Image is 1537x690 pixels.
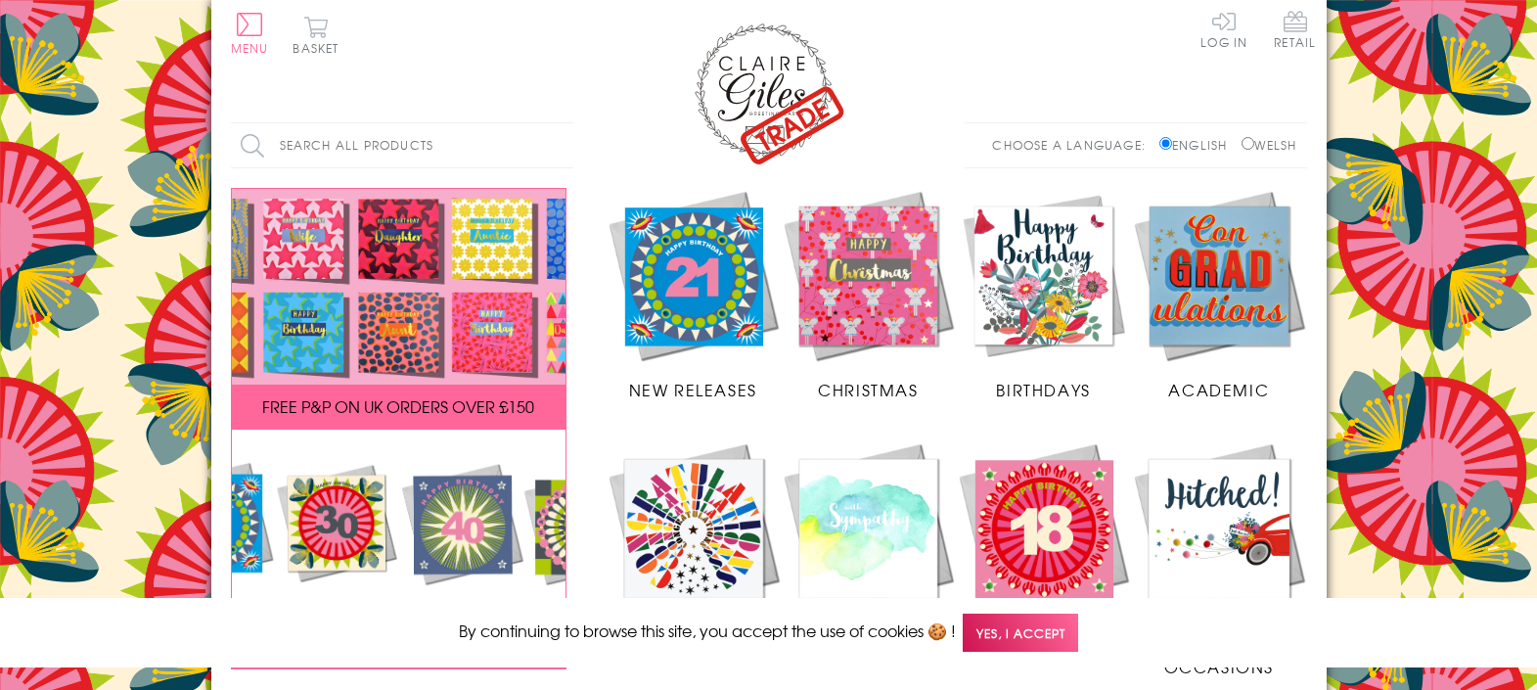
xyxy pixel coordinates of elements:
[231,39,269,57] span: Menu
[1274,10,1316,52] a: Retail
[290,16,343,54] button: Basket
[1242,136,1297,154] label: Welsh
[606,188,781,401] a: New Releases
[956,440,1131,654] a: Age Cards
[992,136,1155,154] p: Choose a language:
[262,394,534,418] span: FREE P&P ON UK ORDERS OVER £150
[1159,137,1172,150] input: English
[1274,10,1316,48] span: Retail
[231,123,573,167] input: Search all products
[1131,440,1306,677] a: Wedding Occasions
[996,378,1090,401] span: Birthdays
[1131,188,1306,401] a: Academic
[781,440,956,654] a: Sympathy
[554,123,573,167] input: Search
[1200,10,1247,48] a: Log In
[818,378,918,401] span: Christmas
[606,440,782,655] a: Congratulations
[691,20,847,165] img: Claire Giles Trade
[1159,136,1237,154] label: English
[963,614,1078,652] span: Yes, I accept
[231,13,269,54] button: Menu
[629,378,757,401] span: New Releases
[956,188,1131,401] a: Birthdays
[1168,378,1269,401] span: Academic
[1242,137,1254,150] input: Welsh
[781,188,956,401] a: Christmas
